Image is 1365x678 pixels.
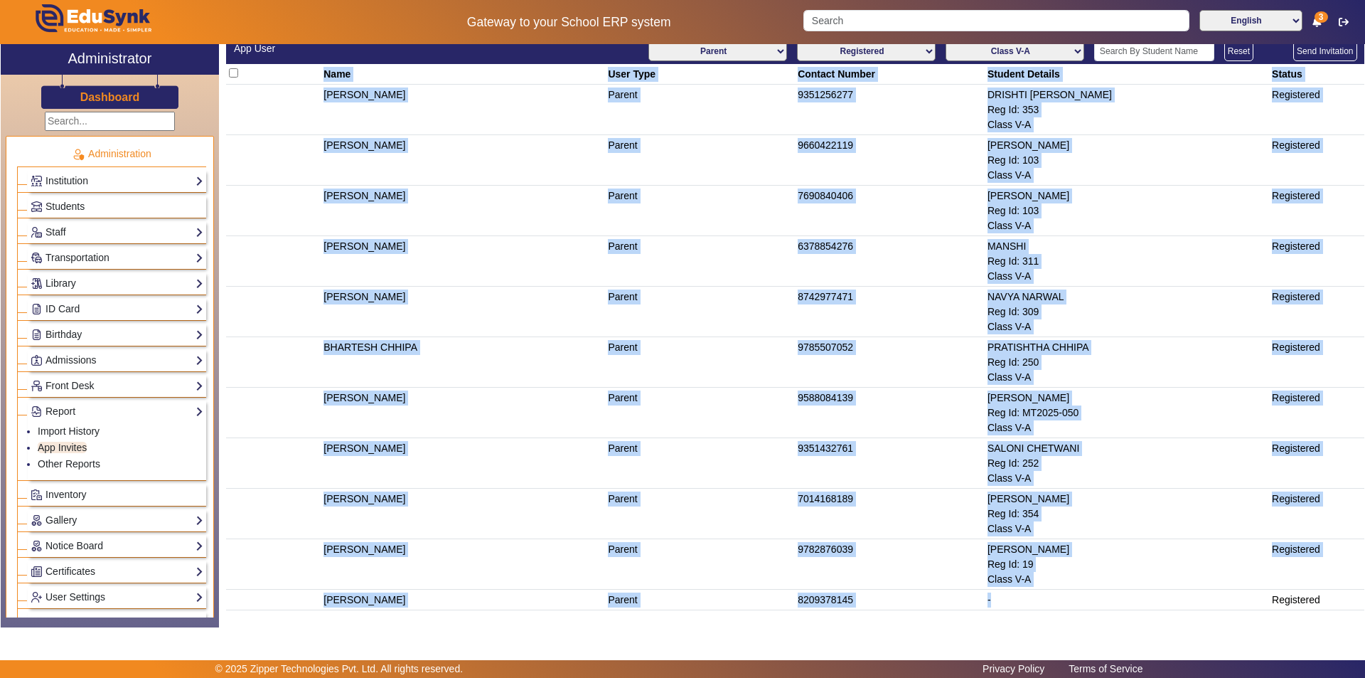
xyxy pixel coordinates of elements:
[1270,135,1364,186] td: Registered
[796,64,985,85] th: Contact Number
[796,135,985,186] td: 9660422119
[321,489,606,539] td: [PERSON_NAME]
[31,198,203,215] a: Students
[606,590,796,610] td: Parent
[1270,186,1364,236] td: Registered
[987,492,1267,507] div: [PERSON_NAME]
[987,168,1267,183] div: Class V-A
[321,186,606,236] td: [PERSON_NAME]
[987,117,1267,132] div: Class V-A
[987,153,1267,168] div: Reg Id: 103
[606,186,796,236] td: Parent
[987,203,1267,218] div: Reg Id: 103
[1270,236,1364,287] td: Registered
[796,186,985,236] td: 7690840406
[1270,388,1364,438] td: Registered
[796,236,985,287] td: 6378854276
[1270,438,1364,489] td: Registered
[606,85,796,135] td: Parent
[321,135,606,186] td: [PERSON_NAME]
[987,456,1267,471] div: Reg Id: 252
[606,135,796,186] td: Parent
[38,458,100,470] a: Other Reports
[1270,489,1364,539] td: Registered
[796,388,985,438] td: 9588084139
[987,88,1267,102] div: DRISHTI [PERSON_NAME]
[80,90,141,105] a: Dashboard
[796,590,985,610] td: 8209378145
[1061,660,1150,678] a: Terms of Service
[987,218,1267,233] div: Class V-A
[1270,287,1364,337] td: Registered
[987,189,1267,203] div: [PERSON_NAME]
[45,489,87,500] span: Inventory
[796,287,985,337] td: 8742977471
[987,340,1267,355] div: PRATISHTHA CHHIPA
[1270,85,1364,135] td: Registered
[985,64,1269,85] th: Student Details
[606,236,796,287] td: Parent
[987,406,1267,420] div: Reg Id: MT2025-050
[987,441,1267,456] div: SALONI CHETWANI
[68,50,152,67] h2: Administrator
[321,64,606,85] th: Name
[987,370,1267,385] div: Class V-A
[796,489,985,539] td: 7014168189
[987,507,1267,521] div: Reg Id: 354
[606,438,796,489] td: Parent
[321,236,606,287] td: [PERSON_NAME]
[45,201,85,212] span: Students
[606,489,796,539] td: Parent
[796,85,985,135] td: 9351256277
[606,287,796,337] td: Parent
[321,388,606,438] td: [PERSON_NAME]
[17,147,206,161] p: Administration
[321,287,606,337] td: [PERSON_NAME]
[1293,41,1356,61] button: Send Invitation
[1224,41,1253,61] button: Reset
[987,304,1267,319] div: Reg Id: 309
[796,438,985,489] td: 9351432761
[321,539,606,590] td: [PERSON_NAME]
[38,425,100,437] a: Import History
[1270,590,1364,610] td: Registered
[987,319,1267,334] div: Class V-A
[349,15,788,30] h5: Gateway to your School ERP system
[987,102,1267,117] div: Reg Id: 353
[987,239,1267,254] div: MANSHI
[1270,64,1364,85] th: Status
[987,138,1267,153] div: [PERSON_NAME]
[1,44,219,75] a: Administrator
[1270,539,1364,590] td: Registered
[1315,11,1328,23] span: 3
[31,201,42,212] img: Students.png
[38,442,87,453] a: App Invites
[987,593,1267,608] div: -
[987,557,1267,572] div: Reg Id: 19
[987,269,1267,284] div: Class V-A
[987,391,1267,406] div: [PERSON_NAME]
[234,41,788,56] div: App User
[803,10,1189,31] input: Search
[72,148,85,161] img: Administration.png
[987,471,1267,486] div: Class V-A
[796,539,985,590] td: 9782876039
[987,521,1267,536] div: Class V-A
[606,337,796,388] td: Parent
[796,337,985,388] td: 9785507052
[987,254,1267,269] div: Reg Id: 311
[987,420,1267,435] div: Class V-A
[987,542,1267,557] div: [PERSON_NAME]
[987,572,1267,587] div: Class V-A
[606,64,796,85] th: User Type
[80,90,140,104] h3: Dashboard
[987,290,1267,304] div: NAVYA NARWAL
[31,489,42,500] img: Inventory.png
[45,112,175,131] input: Search...
[321,590,606,610] td: [PERSON_NAME]
[606,388,796,438] td: Parent
[31,487,203,503] a: Inventory
[321,438,606,489] td: [PERSON_NAME]
[321,337,606,388] td: BHARTESH CHHIPA
[1094,41,1214,61] input: Search By Student Name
